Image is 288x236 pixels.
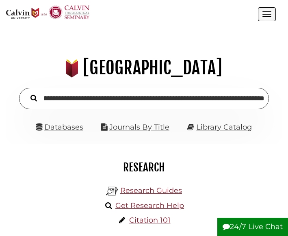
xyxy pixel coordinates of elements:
h1: [GEOGRAPHIC_DATA] [11,57,278,79]
i: Search [30,95,37,102]
a: Databases [36,123,83,132]
a: Library Catalog [196,123,252,132]
img: Calvin Theological Seminary [49,5,89,19]
button: Open the menu [258,7,276,21]
a: Citation 101 [129,216,171,225]
a: Research Guides [120,186,182,195]
button: Search [26,93,41,103]
a: Get Research Help [115,201,184,210]
a: Journals By Title [109,123,169,132]
h2: Research [12,160,276,174]
img: Hekman Library Logo [106,185,118,197]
